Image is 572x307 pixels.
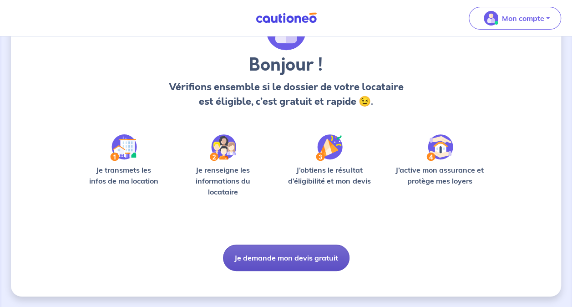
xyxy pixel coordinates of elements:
[223,245,349,271] button: Je demande mon devis gratuit
[210,134,236,161] img: /static/c0a346edaed446bb123850d2d04ad552/Step-2.svg
[282,164,376,186] p: J’obtiens le résultat d’éligibilité et mon devis
[178,164,268,197] p: Je renseigne les informations du locataire
[316,134,343,161] img: /static/f3e743aab9439237c3e2196e4328bba9/Step-3.svg
[391,164,488,186] p: J’active mon assurance et protège mes loyers
[110,134,137,161] img: /static/90a569abe86eec82015bcaae536bd8e6/Step-1.svg
[469,7,561,30] button: illu_account_valid_menu.svgMon compte
[426,134,453,161] img: /static/bfff1cf634d835d9112899e6a3df1a5d/Step-4.svg
[484,11,498,26] img: illu_account_valid_menu.svg
[502,13,544,24] p: Mon compte
[84,164,163,186] p: Je transmets les infos de ma location
[168,80,404,109] p: Vérifions ensemble si le dossier de votre locataire est éligible, c’est gratuit et rapide 😉.
[252,12,320,24] img: Cautioneo
[168,54,404,76] h3: Bonjour !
